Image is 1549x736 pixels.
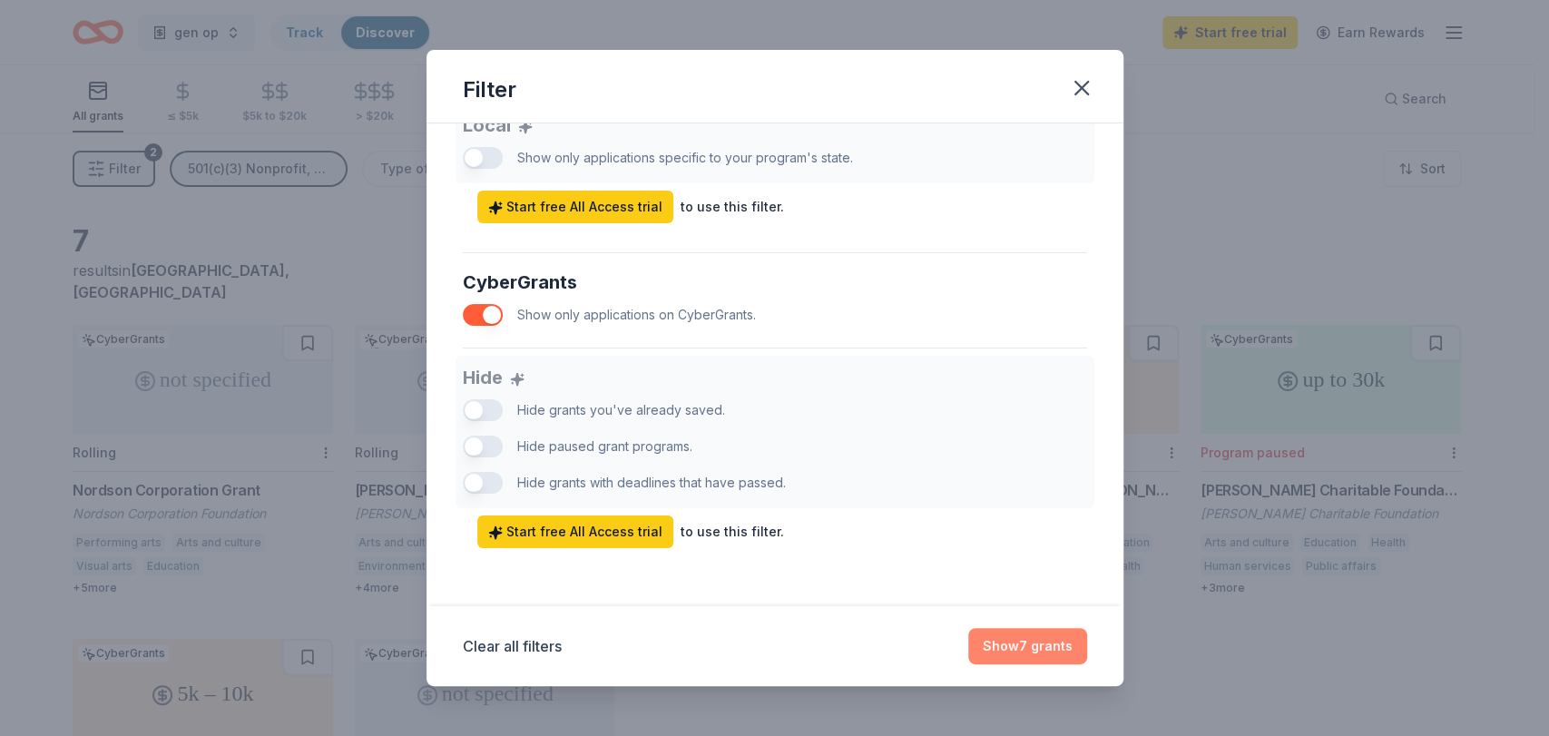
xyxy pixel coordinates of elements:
[488,196,662,218] span: Start free All Access trial
[681,196,784,218] div: to use this filter.
[463,268,1087,297] div: CyberGrants
[477,191,673,223] a: Start free All Access trial
[463,75,516,104] div: Filter
[681,521,784,543] div: to use this filter.
[477,515,673,548] a: Start free All Access trial
[463,635,562,657] button: Clear all filters
[517,307,756,322] span: Show only applications on CyberGrants.
[968,628,1087,664] button: Show7 grants
[488,521,662,543] span: Start free All Access trial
